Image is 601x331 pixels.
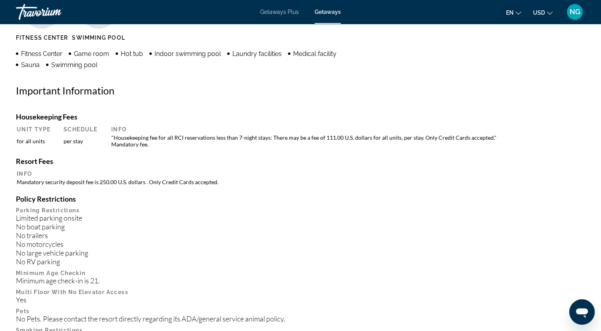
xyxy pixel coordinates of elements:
span: NG [570,8,580,16]
a: Getaways [315,9,341,15]
span: USD [533,10,545,16]
th: Unit Type [17,126,59,133]
h2: Important Information [16,85,585,96]
th: Info [17,170,584,177]
button: User Menu [564,4,585,20]
div: Minimum age check-in is 21. [16,276,585,285]
span: Indoor swimming pool [155,50,221,58]
span: Swimming Pool [72,35,125,41]
span: Laundry facilities [232,50,282,58]
td: Mandatory security deposit fee is 250.00 U.S. dollars . Only Credit Cards accepted. [17,178,584,186]
h4: Resort Fees [16,157,585,165]
p: Parking Restrictions [16,207,585,214]
span: Sauna [21,61,40,69]
span: Medical facility [293,50,336,58]
div: Limited parking onsite No boat parking No trailers No motorcycles No large vehicle parking No RV ... [16,214,585,266]
a: Travorium [16,2,95,22]
p: Pets [16,308,585,314]
span: Fitness Center [21,50,62,58]
span: Swimming pool [51,61,97,69]
th: Info [107,126,584,133]
button: Change currency [533,7,553,18]
button: Change language [506,7,521,18]
div: No Pets. Please contact the resort directly regarding its ADA/general service animal policy. [16,314,585,323]
div: Yes [16,295,585,304]
h4: Policy Restrictions [16,194,585,203]
td: for all units [17,134,59,148]
span: en [506,10,514,16]
h4: Housekeeping Fees [16,112,585,121]
span: Fitness Center [16,35,68,41]
td: "Housekeeping fee for all RCI reservations less than 7-night stays: There may be a fee of 111.00 ... [107,134,584,148]
span: Hot tub [121,50,143,58]
p: Multi Floor With No Elevator Access [16,289,585,295]
a: Getaways Plus [260,9,299,15]
p: Minimum Age Checkin [16,270,585,276]
iframe: Button to launch messaging window [569,299,595,325]
span: Game room [74,50,109,58]
td: per stay [60,134,106,148]
th: Schedule [60,126,106,133]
